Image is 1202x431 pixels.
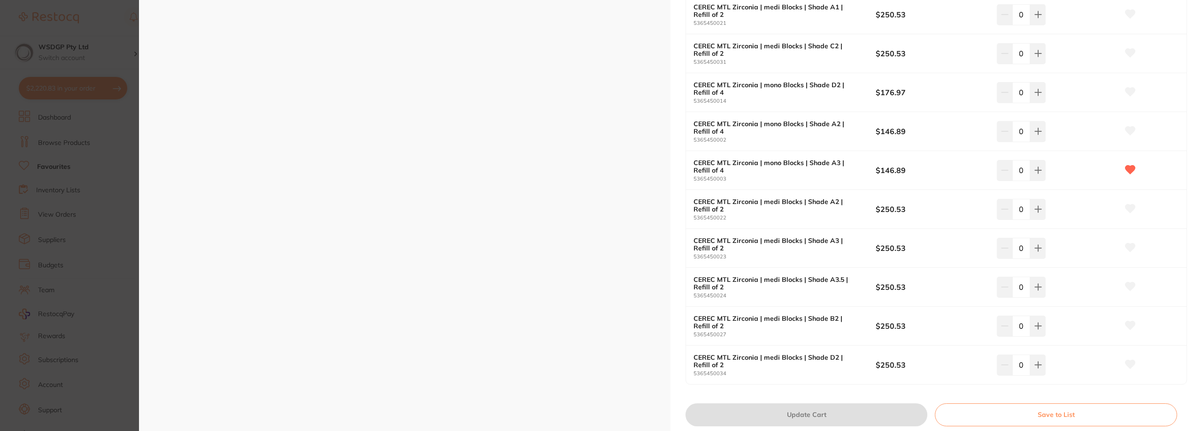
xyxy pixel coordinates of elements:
[693,42,857,57] b: CEREC MTL Zirconia | medi Blocks | Shade C2 | Refill of 2
[693,81,857,96] b: CEREC MTL Zirconia | mono Blocks | Shade D2 | Refill of 4
[693,237,857,252] b: CEREC MTL Zirconia | medi Blocks | Shade A3 | Refill of 2
[876,360,985,370] b: $250.53
[876,126,985,136] b: $146.89
[876,243,985,253] b: $250.53
[693,315,857,330] b: CEREC MTL Zirconia | medi Blocks | Shade B2 | Refill of 2
[693,371,876,377] small: 5365450034
[693,120,857,135] b: CEREC MTL Zirconia | mono Blocks | Shade A2 | Refill of 4
[693,354,857,369] b: CEREC MTL Zirconia | medi Blocks | Shade D2 | Refill of 2
[693,276,857,291] b: CEREC MTL Zirconia | medi Blocks | Shade A3.5 | Refill of 2
[876,282,985,292] b: $250.53
[693,59,876,65] small: 5365450031
[876,87,985,98] b: $176.97
[876,321,985,331] b: $250.53
[876,204,985,214] b: $250.53
[686,403,927,426] button: Update Cart
[693,159,857,174] b: CEREC MTL Zirconia | mono Blocks | Shade A3 | Refill of 4
[935,403,1177,426] button: Save to List
[876,48,985,59] b: $250.53
[693,293,876,299] small: 5365450024
[693,3,857,18] b: CEREC MTL Zirconia | medi Blocks | Shade A1 | Refill of 2
[693,137,876,143] small: 5365450002
[693,20,876,26] small: 5365450021
[876,165,985,175] b: $146.89
[693,254,876,260] small: 5365450023
[693,198,857,213] b: CEREC MTL Zirconia | medi Blocks | Shade A2 | Refill of 2
[693,176,876,182] small: 5365450003
[876,9,985,20] b: $250.53
[693,332,876,338] small: 5365450027
[693,98,876,104] small: 5365450014
[693,215,876,221] small: 5365450022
